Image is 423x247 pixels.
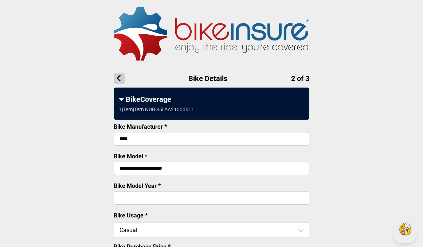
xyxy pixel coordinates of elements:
[114,212,148,219] label: Bike Usage *
[119,95,304,104] div: BikeCoverage
[393,228,416,243] iframe: Toggle Customer Support
[114,182,161,189] label: Bike Model Year *
[114,123,167,130] label: Bike Manufacturer *
[114,73,309,84] h1: Bike Details
[119,107,194,112] div: 1 | Tern | Tern NDB S5i AA21000511
[114,153,147,160] label: Bike Model *
[291,74,309,83] span: 2 of 3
